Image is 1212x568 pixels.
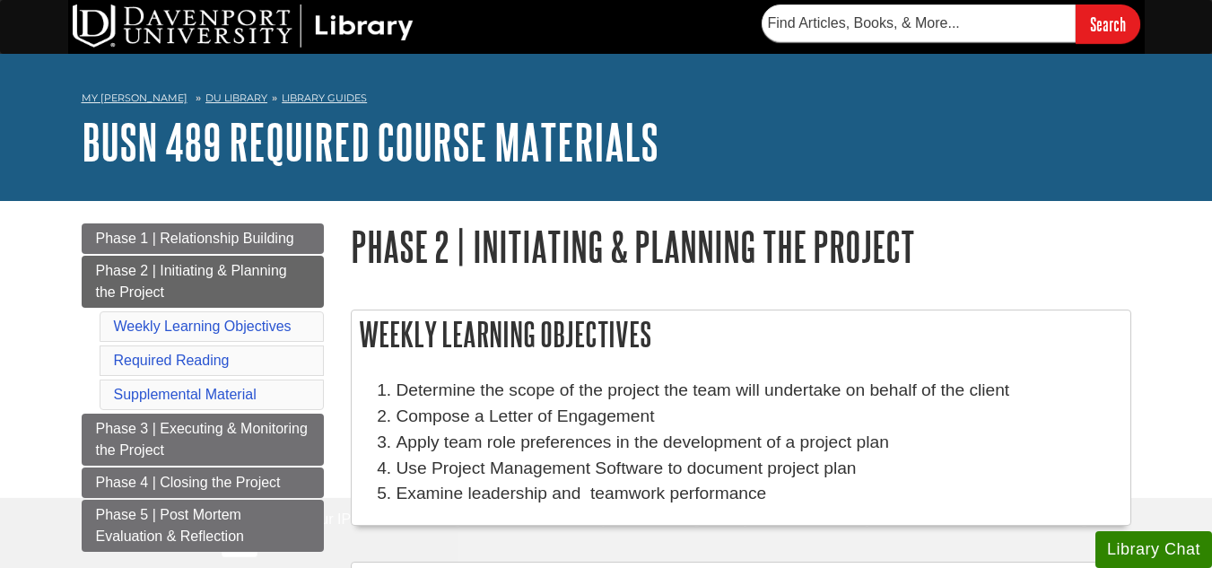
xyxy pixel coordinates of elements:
span: Phase 5 | Post Mortem Evaluation & Reflection [96,507,244,544]
a: Phase 1 | Relationship Building [82,223,324,254]
h2: Weekly Learning Objectives [352,310,1130,358]
a: Phase 5 | Post Mortem Evaluation & Reflection [82,500,324,552]
li: Apply team role preferences in the development of a project plan [397,430,1121,456]
a: Weekly Learning Objectives [114,319,292,334]
li: Use Project Management Software to document project plan [397,456,1121,482]
a: Phase 4 | Closing the Project [82,468,324,498]
a: Phase 3 | Executing & Monitoring the Project [82,414,324,466]
a: DU Library [205,92,267,104]
button: Library Chat [1095,531,1212,568]
a: My [PERSON_NAME] [82,91,187,106]
a: Supplemental Material [114,387,257,402]
a: BUSN 489 Required Course Materials [82,114,658,170]
form: Searches DU Library's articles, books, and more [762,4,1140,43]
input: Find Articles, Books, & More... [762,4,1076,42]
input: Search [1076,4,1140,43]
h1: Phase 2 | Initiating & Planning the Project [351,223,1131,269]
a: Required Reading [114,353,230,368]
span: Phase 2 | Initiating & Planning the Project [96,263,287,300]
nav: breadcrumb [82,86,1131,115]
span: Phase 1 | Relationship Building [96,231,294,246]
span: Phase 4 | Closing the Project [96,475,281,490]
a: Library Guides [282,92,367,104]
li: Compose a Letter of Engagement [397,404,1121,430]
div: Guide Page Menu [82,223,324,552]
img: DU Library [73,4,414,48]
li: Examine leadership and teamwork performance [397,481,1121,507]
li: Determine the scope of the project the team will undertake on behalf of the client [397,378,1121,404]
a: Phase 2 | Initiating & Planning the Project [82,256,324,308]
span: Phase 3 | Executing & Monitoring the Project [96,421,308,458]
